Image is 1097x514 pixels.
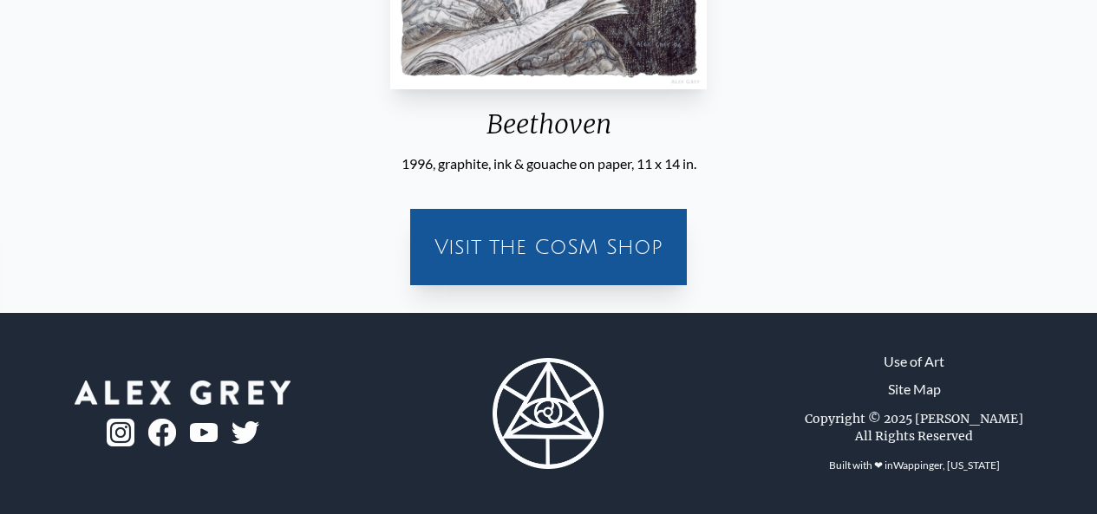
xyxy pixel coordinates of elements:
a: Use of Art [884,351,944,372]
img: fb-logo.png [148,419,176,446]
div: Built with ❤ in [822,452,1007,479]
div: 1996, graphite, ink & gouache on paper, 11 x 14 in. [383,153,714,174]
img: twitter-logo.png [232,421,259,444]
img: ig-logo.png [107,419,134,446]
a: Wappinger, [US_STATE] [893,459,1000,472]
img: youtube-logo.png [190,423,218,443]
div: Beethoven [383,108,714,153]
div: All Rights Reserved [855,427,973,445]
a: Site Map [888,379,941,400]
a: Visit the CoSM Shop [421,219,676,275]
div: Copyright © 2025 [PERSON_NAME] [805,410,1023,427]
